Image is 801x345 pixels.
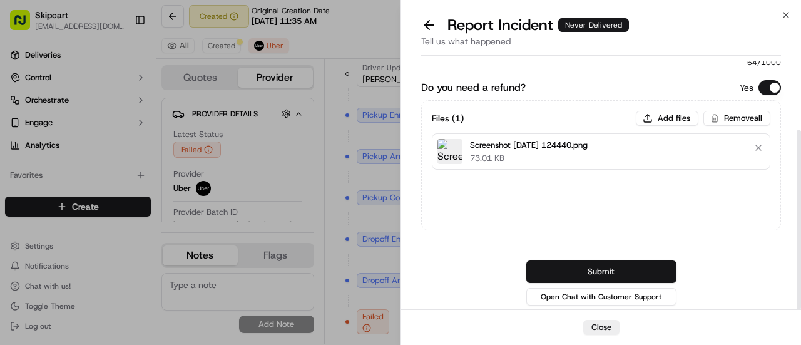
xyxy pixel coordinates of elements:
[13,182,23,192] div: 📗
[43,131,158,142] div: We're available if you need us!
[33,80,225,93] input: Got a question? Start typing here...
[118,181,201,193] span: API Documentation
[470,139,588,152] p: Screenshot [DATE] 124440.png
[213,123,228,138] button: Start new chat
[526,260,676,283] button: Submit
[125,212,151,221] span: Pylon
[740,81,753,94] p: Yes
[25,181,96,193] span: Knowledge Base
[421,35,781,56] div: Tell us what happened
[750,139,767,157] button: Remove file
[526,288,676,306] button: Open Chat with Customer Support
[13,12,38,37] img: Nash
[447,15,629,35] p: Report Incident
[470,153,588,164] p: 73.01 KB
[437,139,462,164] img: Screenshot 2025-09-15 124440.png
[421,80,526,95] label: Do you need a refund?
[101,176,206,198] a: 💻API Documentation
[432,112,464,125] h3: Files ( 1 )
[636,111,698,126] button: Add files
[43,119,205,131] div: Start new chat
[8,176,101,198] a: 📗Knowledge Base
[703,111,770,126] button: Removeall
[558,18,629,32] div: Never Delivered
[583,320,620,335] button: Close
[13,119,35,142] img: 1736555255976-a54dd68f-1ca7-489b-9aae-adbdc363a1c4
[421,58,781,68] span: 64 /1000
[106,182,116,192] div: 💻
[88,211,151,221] a: Powered byPylon
[13,49,228,70] p: Welcome 👋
